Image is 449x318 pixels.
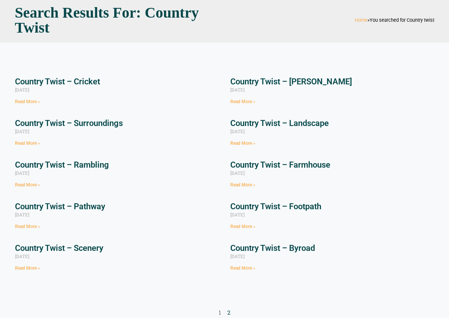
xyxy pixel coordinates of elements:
a: Country Twist – Rambling [15,160,109,169]
a: Read more about Country Twist – Byroad [230,265,255,271]
a: Country Twist – Byroad [230,243,315,253]
span: [DATE] [230,253,245,259]
span: [DATE] [230,128,245,134]
span: You searched for Country twist [370,17,434,23]
a: Country Twist – Pathway [15,202,105,211]
a: Read more about Country Twist – Cricket [15,99,40,104]
h1: Search Results for: Country twist [15,5,221,35]
span: » [355,17,434,23]
a: Read more about Country Twist – Farmhouse [230,182,255,187]
a: Country Twist – Footpath [230,202,321,211]
a: Country Twist – Surroundings [15,118,123,128]
span: [DATE] [15,87,29,93]
a: Country Twist – [PERSON_NAME] [230,77,352,86]
a: 2 [227,309,230,316]
span: [DATE] [15,211,29,217]
a: Read more about Country Twist – Surroundings [15,141,40,146]
a: Country Twist – Cricket [15,77,100,86]
span: 1 [219,309,221,316]
a: Country Twist – Landscape [230,118,329,128]
span: [DATE] [230,170,245,176]
span: [DATE] [15,170,29,176]
a: Read more about Country Twist – Rambling [15,182,40,187]
a: Read more about Country Twist – Landscape [230,141,255,146]
nav: Pagination [15,309,434,316]
span: [DATE] [230,211,245,217]
a: Country Twist – Scenery [15,243,103,253]
span: [DATE] [230,87,245,93]
span: [DATE] [15,253,29,259]
a: Read more about Country Twist – Footpath [230,224,255,229]
a: Home [355,17,367,23]
a: Read more about Country Twist – Pathway [15,224,40,229]
a: Read more about Country Twist – Scenery [15,265,40,271]
a: Read more about Country Twist – Bracken [230,99,255,104]
a: Country Twist – Farmhouse [230,160,330,169]
span: [DATE] [15,128,29,134]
